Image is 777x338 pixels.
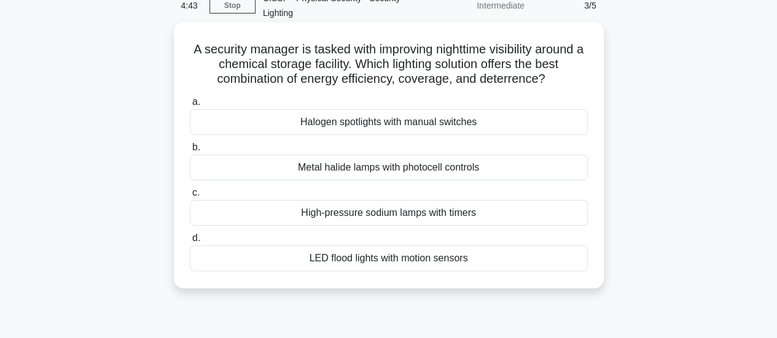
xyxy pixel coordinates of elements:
span: d. [192,232,200,243]
span: c. [192,187,200,198]
span: a. [192,96,200,107]
div: High-pressure sodium lamps with timers [190,200,588,226]
div: Halogen spotlights with manual switches [190,109,588,135]
h5: A security manager is tasked with improving nighttime visibility around a chemical storage facili... [189,42,589,87]
div: LED flood lights with motion sensors [190,245,588,271]
span: b. [192,142,200,152]
div: Metal halide lamps with photocell controls [190,155,588,180]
